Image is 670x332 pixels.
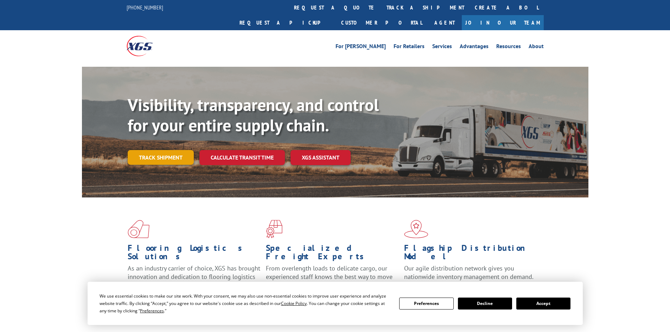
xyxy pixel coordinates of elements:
span: Cookie Policy [281,300,307,306]
span: Our agile distribution network gives you nationwide inventory management on demand. [404,264,534,281]
a: Services [432,44,452,51]
button: Accept [516,298,570,310]
p: From overlength loads to delicate cargo, our experienced staff knows the best way to move your fr... [266,264,399,295]
a: Resources [496,44,521,51]
div: Cookie Consent Prompt [88,282,583,325]
a: Join Our Team [462,15,544,30]
img: xgs-icon-focused-on-flooring-red [266,220,282,238]
a: Calculate transit time [199,150,285,165]
a: About [529,44,544,51]
h1: Flooring Logistics Solutions [128,244,261,264]
a: Customer Portal [336,15,427,30]
b: Visibility, transparency, and control for your entire supply chain. [128,94,379,136]
a: For Retailers [394,44,425,51]
img: xgs-icon-total-supply-chain-intelligence-red [128,220,149,238]
h1: Flagship Distribution Model [404,244,537,264]
a: Advantages [460,44,489,51]
a: Request a pickup [234,15,336,30]
a: XGS ASSISTANT [291,150,351,165]
span: As an industry carrier of choice, XGS has brought innovation and dedication to flooring logistics... [128,264,260,289]
img: xgs-icon-flagship-distribution-model-red [404,220,428,238]
span: Preferences [140,308,164,314]
div: We use essential cookies to make our site work. With your consent, we may also use non-essential ... [100,292,391,314]
a: Agent [427,15,462,30]
a: For [PERSON_NAME] [336,44,386,51]
h1: Specialized Freight Experts [266,244,399,264]
a: Track shipment [128,150,194,165]
button: Decline [458,298,512,310]
a: [PHONE_NUMBER] [127,4,163,11]
button: Preferences [399,298,453,310]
